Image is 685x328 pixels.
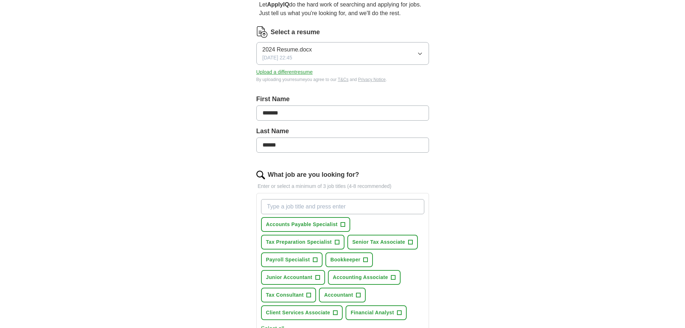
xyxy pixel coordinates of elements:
span: Payroll Specialist [266,256,310,264]
button: Client Services Associate [261,305,343,320]
span: Tax Preparation Specialist [266,238,332,246]
span: Tax Consultant [266,291,304,299]
button: Accounting Associate [328,270,401,285]
span: Bookkeeper [330,256,361,264]
div: By uploading your resume you agree to our and . [256,76,429,83]
span: Accounts Payable Specialist [266,221,338,228]
label: First Name [256,94,429,104]
button: Upload a differentresume [256,68,313,76]
label: What job are you looking for? [268,170,359,180]
a: T&Cs [338,77,348,82]
button: Tax Preparation Specialist [261,235,344,250]
button: Accounts Payable Specialist [261,217,350,232]
span: 2024 Resume.docx [262,45,312,54]
label: Last Name [256,126,429,136]
a: Privacy Notice [358,77,386,82]
button: Bookkeeper [325,252,373,267]
span: Client Services Associate [266,309,330,316]
button: 2024 Resume.docx[DATE] 22:45 [256,42,429,65]
button: Payroll Specialist [261,252,323,267]
label: Select a resume [271,27,320,37]
button: Tax Consultant [261,288,316,302]
span: Junior Accountant [266,274,312,281]
button: Financial Analyst [346,305,407,320]
span: Accountant [324,291,353,299]
span: [DATE] 22:45 [262,54,292,62]
span: Financial Analyst [351,309,394,316]
input: Type a job title and press enter [261,199,424,214]
button: Accountant [319,288,366,302]
strong: ApplyIQ [267,1,289,8]
p: Enter or select a minimum of 3 job titles (4-8 recommended) [256,183,429,190]
span: Accounting Associate [333,274,388,281]
img: CV Icon [256,26,268,38]
span: Senior Tax Associate [352,238,405,246]
button: Senior Tax Associate [347,235,418,250]
button: Junior Accountant [261,270,325,285]
img: search.png [256,171,265,179]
